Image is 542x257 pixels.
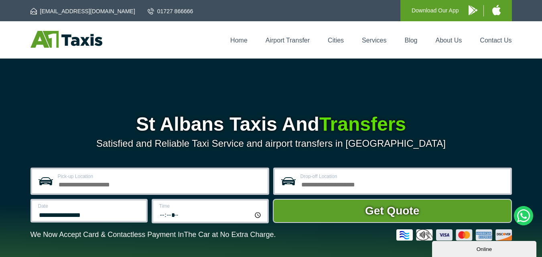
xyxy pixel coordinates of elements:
[492,5,501,15] img: A1 Taxis iPhone App
[30,31,102,48] img: A1 Taxis St Albans LTD
[230,37,248,44] a: Home
[319,113,406,135] span: Transfers
[148,7,193,15] a: 01727 866666
[184,231,276,239] span: The Car at No Extra Charge.
[412,6,459,16] p: Download Our App
[30,115,512,134] h1: St Albans Taxis And
[58,174,263,179] label: Pick-up Location
[436,37,462,44] a: About Us
[328,37,344,44] a: Cities
[404,37,417,44] a: Blog
[300,174,505,179] label: Drop-off Location
[273,199,512,223] button: Get Quote
[30,7,135,15] a: [EMAIL_ADDRESS][DOMAIN_NAME]
[266,37,310,44] a: Airport Transfer
[396,229,512,241] img: Credit And Debit Cards
[30,138,512,149] p: Satisfied and Reliable Taxi Service and airport transfers in [GEOGRAPHIC_DATA]
[38,204,141,208] label: Date
[362,37,386,44] a: Services
[30,231,276,239] p: We Now Accept Card & Contactless Payment In
[469,5,477,15] img: A1 Taxis Android App
[480,37,512,44] a: Contact Us
[159,204,262,208] label: Time
[432,239,538,257] iframe: chat widget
